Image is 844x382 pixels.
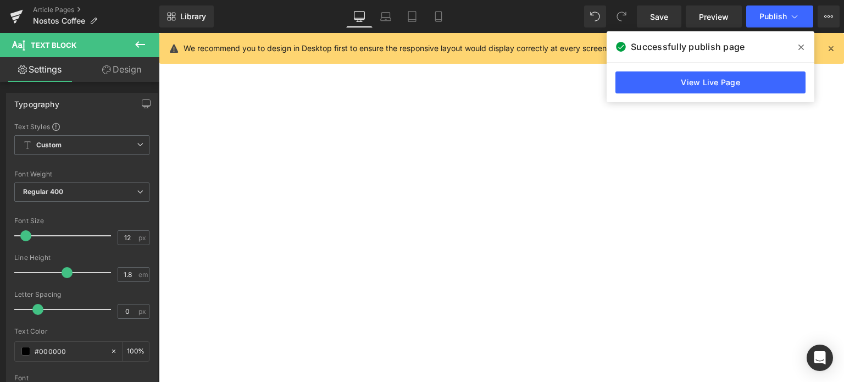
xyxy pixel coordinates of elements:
button: More [818,5,840,27]
button: Publish [746,5,813,27]
div: % [123,342,149,361]
a: Preview [686,5,742,27]
div: Font [14,374,149,382]
span: Text Block [31,41,76,49]
a: Design [82,57,162,82]
a: Laptop [373,5,399,27]
input: Color [35,345,105,357]
span: px [138,308,148,315]
div: Letter Spacing [14,291,149,298]
b: Custom [36,141,62,150]
button: Redo [610,5,632,27]
div: Typography [14,93,59,109]
a: View Live Page [615,71,806,93]
span: Successfully publish page [631,40,745,53]
span: em [138,271,148,278]
span: Library [180,12,206,21]
a: New Library [159,5,214,27]
span: Save [650,11,668,23]
div: Text Color [14,328,149,335]
a: Mobile [425,5,452,27]
button: Undo [584,5,606,27]
span: Publish [759,12,787,21]
a: Article Pages [33,5,159,14]
div: Text Styles [14,122,149,131]
p: We recommend you to design in Desktop first to ensure the responsive layout would display correct... [184,42,686,54]
div: Font Size [14,217,149,225]
div: Open Intercom Messenger [807,345,833,371]
b: Regular 400 [23,187,64,196]
span: Preview [699,11,729,23]
a: Tablet [399,5,425,27]
span: Nostos Coffee [33,16,85,25]
span: px [138,234,148,241]
a: Desktop [346,5,373,27]
div: Line Height [14,254,149,262]
div: Font Weight [14,170,149,178]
